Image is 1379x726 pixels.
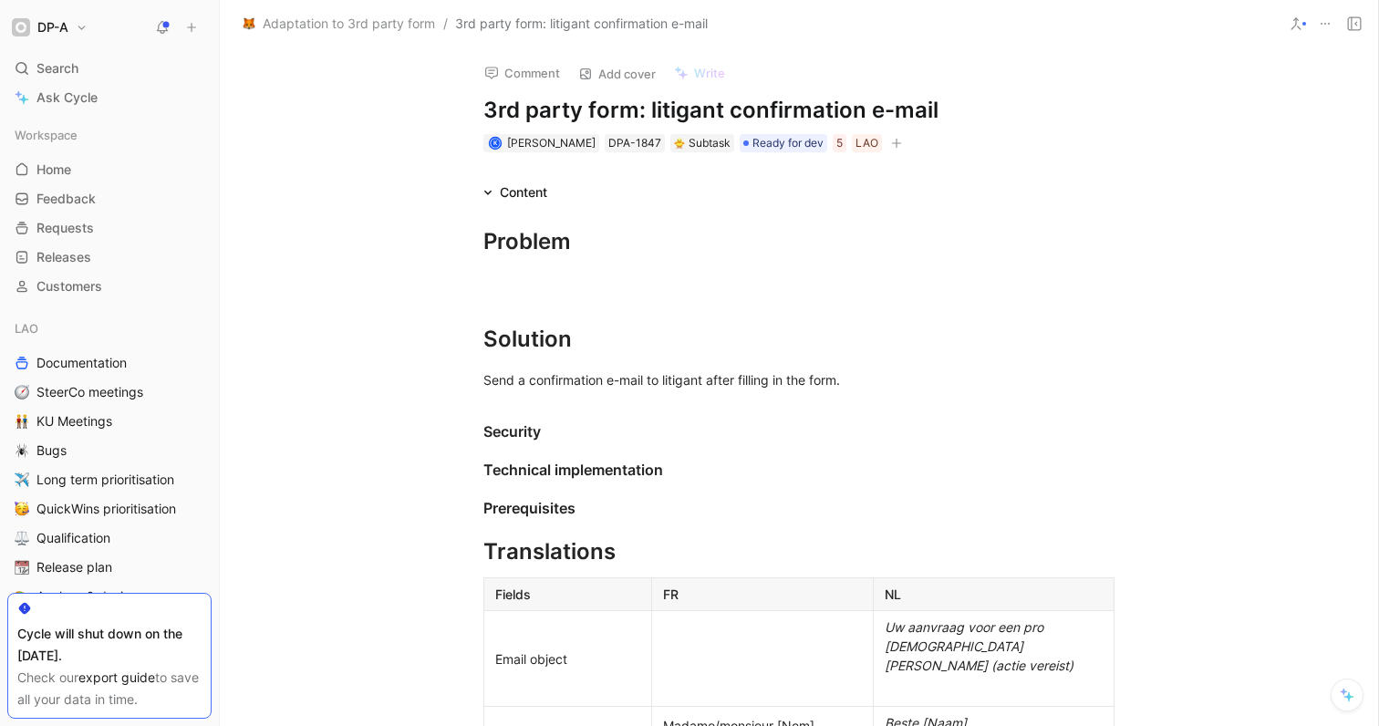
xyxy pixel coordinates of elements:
[15,472,29,487] img: ✈️
[36,441,67,460] span: Bugs
[674,138,685,149] img: 🐥
[15,531,29,545] img: ⚖️
[674,134,731,152] div: Subtask
[15,385,29,399] img: 🧭
[11,410,33,432] button: 👬
[36,587,139,606] span: Analyse & design
[495,649,640,669] div: Email object
[78,669,155,685] a: export guide
[36,277,102,296] span: Customers
[36,383,143,401] span: SteerCo meetings
[7,55,212,82] div: Search
[7,524,212,552] a: ⚖️Qualification
[7,379,212,406] a: 🧭SteerCo meetings
[7,84,212,111] a: Ask Cycle
[483,225,1115,258] div: Problem
[7,214,212,242] a: Requests
[36,87,98,109] span: Ask Cycle
[663,585,862,604] div: FR
[36,190,96,208] span: Feedback
[752,134,824,152] span: Ready for dev
[37,19,68,36] h1: DP-A
[36,558,112,576] span: Release plan
[17,623,202,667] div: Cycle will shut down on the [DATE].
[483,497,1115,519] div: Prerequisites
[483,370,1115,389] div: Send a confirmation e-mail to litigant after filling in the form.
[238,13,440,35] button: 🦊Adaptation to 3rd party form
[670,134,734,152] div: 🐥Subtask
[7,315,212,342] div: LAO
[7,495,212,523] a: 🥳QuickWins prioritisation
[7,349,212,377] a: Documentation
[443,13,448,35] span: /
[608,134,661,152] div: DPA-1847
[885,619,1073,673] em: Uw aanvraag voor een pro [DEMOGRAPHIC_DATA][PERSON_NAME] (actie vereist)
[15,560,29,575] img: 📆
[836,134,843,152] div: 5
[476,181,555,203] div: Content
[36,57,78,79] span: Search
[243,17,255,30] img: 🦊
[7,244,212,271] a: Releases
[263,13,435,35] span: Adaptation to 3rd party form
[7,315,212,610] div: LAODocumentation🧭SteerCo meetings👬KU Meetings🕷️Bugs✈️Long term prioritisation🥳QuickWins prioritis...
[15,319,38,337] span: LAO
[15,589,29,604] img: 🎨
[11,527,33,549] button: ⚖️
[694,65,725,81] span: Write
[570,61,664,87] button: Add cover
[7,466,212,493] a: ✈️Long term prioritisation
[12,18,30,36] img: DP-A
[36,248,91,266] span: Releases
[483,96,1115,125] h1: 3rd party form: litigant confirmation e-mail
[483,459,1115,481] div: Technical implementation
[36,529,110,547] span: Qualification
[490,138,500,148] div: K
[7,273,212,300] a: Customers
[483,535,1115,568] div: Translations
[15,502,29,516] img: 🥳
[885,585,1103,604] div: NL
[11,556,33,578] button: 📆
[455,13,708,35] span: 3rd party form: litigant confirmation e-mail
[7,156,212,183] a: Home
[483,420,1115,442] div: Security
[7,185,212,213] a: Feedback
[36,354,127,372] span: Documentation
[666,60,733,86] button: Write
[7,583,212,610] a: 🎨Analyse & design
[36,161,71,179] span: Home
[7,437,212,464] a: 🕷️Bugs
[36,471,174,489] span: Long term prioritisation
[7,15,92,40] button: DP-ADP-A
[11,586,33,607] button: 🎨
[7,408,212,435] a: 👬KU Meetings
[36,219,94,237] span: Requests
[7,121,212,149] div: Workspace
[15,414,29,429] img: 👬
[495,585,640,604] div: Fields
[740,134,827,152] div: Ready for dev
[36,412,112,430] span: KU Meetings
[36,500,176,518] span: QuickWins prioritisation
[855,134,878,152] div: LAO
[17,667,202,710] div: Check our to save all your data in time.
[11,440,33,462] button: 🕷️
[507,136,596,150] span: [PERSON_NAME]
[11,469,33,491] button: ✈️
[15,443,29,458] img: 🕷️
[500,181,547,203] div: Content
[483,323,1115,356] div: Solution
[7,554,212,581] a: 📆Release plan
[476,60,568,86] button: Comment
[11,498,33,520] button: 🥳
[15,126,78,144] span: Workspace
[11,381,33,403] button: 🧭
